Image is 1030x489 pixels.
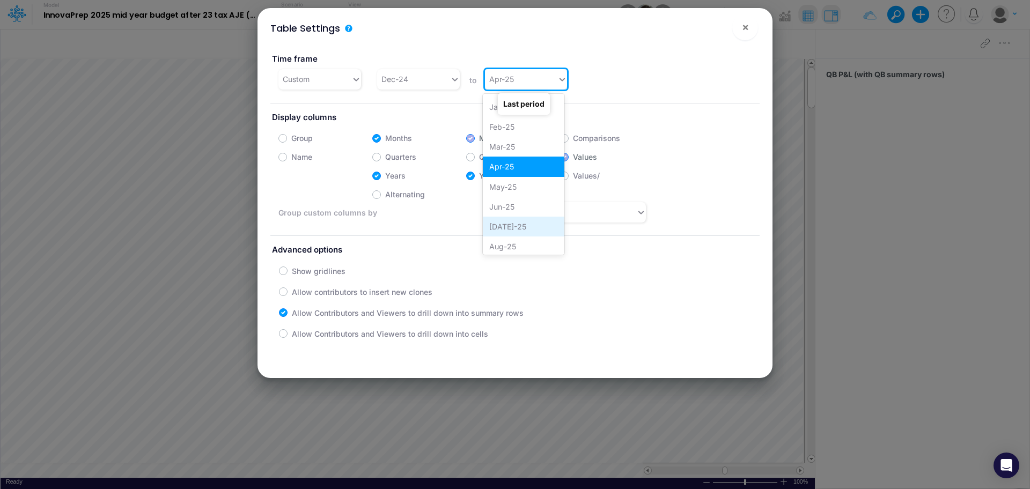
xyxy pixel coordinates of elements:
[385,132,412,144] label: Months
[468,75,477,86] label: to
[291,151,312,162] label: Name
[573,170,600,181] label: Values/
[385,151,416,162] label: Quarters
[483,97,564,117] div: Jan-25
[573,132,620,144] label: Comparisons
[483,157,564,176] div: Apr-25
[278,207,403,218] label: Group custom columns by
[270,49,507,69] label: Time frame
[344,24,354,33] div: Tooltip anchor
[573,151,597,162] label: Values
[732,14,758,40] button: Close
[479,170,495,181] label: YTD
[283,73,310,85] div: Custom
[381,73,408,85] div: Dec-24
[292,307,524,318] label: Allow Contributors and Viewers to drill down into summary rows
[483,197,564,217] div: Jun-25
[483,137,564,157] div: Mar-25
[479,151,495,162] label: QTD
[483,236,564,256] div: Aug-25
[503,99,545,108] strong: Last period
[483,177,564,197] div: May-25
[479,132,496,144] label: MTD
[292,265,345,277] label: Show gridlines
[483,117,564,137] div: Feb-25
[994,453,1019,478] div: Open Intercom Messenger
[483,217,564,236] div: [DATE]-25
[291,132,313,144] label: Group
[742,20,749,33] span: ×
[270,108,760,128] label: Display columns
[489,73,514,85] div: Apr-25
[385,189,425,200] label: Alternating
[292,328,488,339] label: Allow Contributors and Viewers to drill down into cells
[270,240,760,260] label: Advanced options
[385,170,406,181] label: Years
[270,21,340,35] div: Table Settings
[292,286,432,298] label: Allow contributors to insert new clones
